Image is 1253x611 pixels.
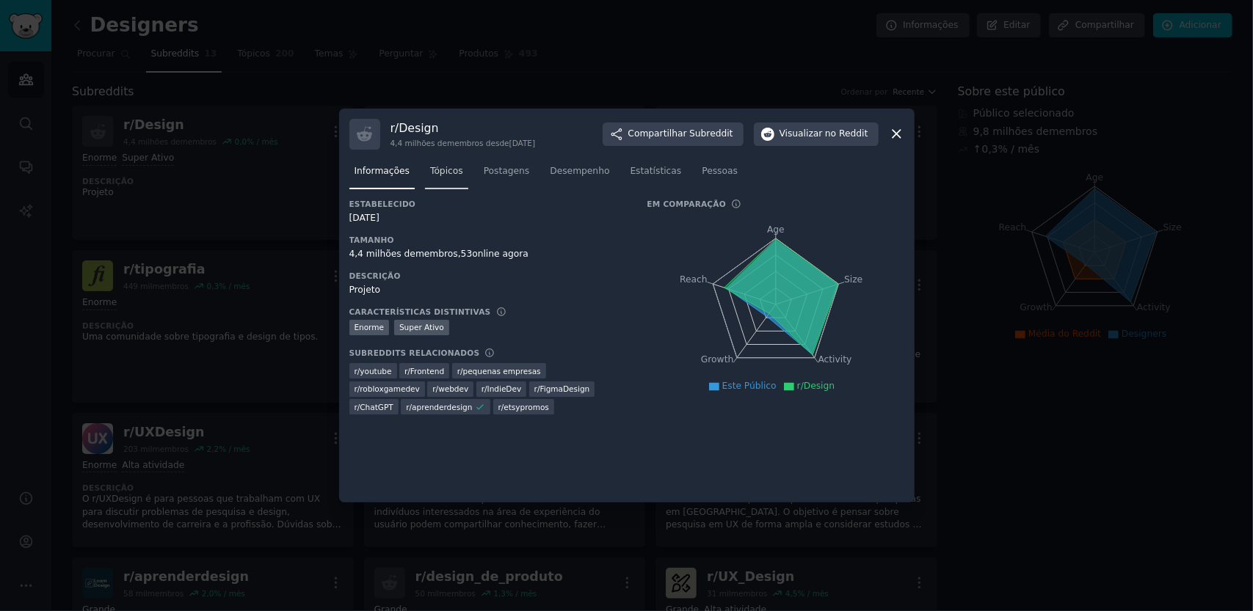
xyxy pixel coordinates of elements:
[349,160,415,190] a: Informações
[447,139,509,147] font: membros desde
[349,235,394,244] font: Tamanho
[349,307,491,316] font: Características distintivas
[689,128,733,139] font: Subreddit
[360,384,420,393] font: robloxgamedev
[349,213,379,223] font: [DATE]
[697,160,743,190] a: Pessoas
[484,166,530,176] font: Postagens
[498,403,504,411] font: r/
[349,348,480,357] font: Subreddits relacionados
[399,323,444,332] font: Super Ativo
[461,249,473,259] font: 53
[412,403,472,411] font: aprenderdesign
[399,121,438,135] font: Design
[457,367,463,376] font: r/
[438,384,468,393] font: webdev
[432,384,438,393] font: r/
[391,139,448,147] font: 4,4 milhões de
[767,224,785,235] tspan: Age
[844,274,862,284] tspan: Size
[701,354,733,365] tspan: Growth
[355,384,360,393] font: r/
[628,128,687,139] font: Compartilhar
[355,367,360,376] font: r/
[509,139,536,147] font: [DATE]
[355,166,410,176] font: Informações
[355,403,360,411] font: r/
[631,166,682,176] font: Estatísticas
[722,381,777,391] font: Este Público
[818,354,851,365] tspan: Activity
[349,271,401,280] font: Descrição
[349,249,416,259] font: 4,4 milhões de
[415,249,461,259] font: membros,
[702,166,738,176] font: Pessoas
[406,403,412,411] font: r/
[479,160,535,190] a: Postagens
[349,285,381,295] font: Projeto
[540,384,590,393] font: FigmaDesign
[603,122,744,146] button: CompartilharSubreddit
[410,367,444,376] font: Frontend
[425,160,468,190] a: Tópicos
[754,122,879,146] button: Visualizarno Reddit
[504,403,549,411] font: etsypromos
[680,274,708,284] tspan: Reach
[625,160,687,190] a: Estatísticas
[349,200,416,208] font: Estabelecido
[404,367,410,376] font: r/
[360,367,391,376] font: youtube
[360,403,393,411] font: ChatGPT
[780,128,823,139] font: Visualizar
[463,367,541,376] font: pequenas empresas
[355,323,385,332] font: Enorme
[647,200,727,208] font: Em comparação
[482,384,487,393] font: r/
[545,160,614,190] a: Desempenho
[534,384,540,393] font: r/
[472,249,529,259] font: online agora
[430,166,463,176] font: Tópicos
[391,121,399,135] font: r/
[550,166,609,176] font: Desempenho
[797,381,835,391] font: r/Design
[825,128,868,139] font: no Reddit
[487,384,522,393] font: IndieDev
